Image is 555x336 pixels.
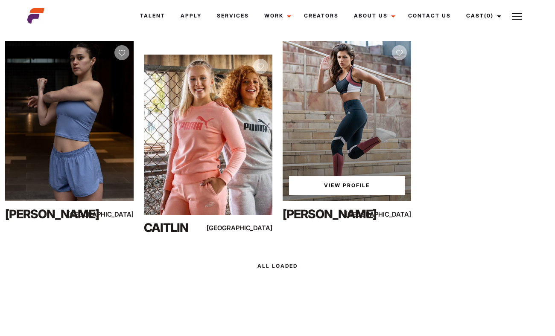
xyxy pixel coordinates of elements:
[257,4,296,27] a: Work
[173,4,209,27] a: Apply
[27,7,44,24] img: cropped-aefm-brand-fav-22-square.png
[296,4,346,27] a: Creators
[144,219,221,236] div: Caitlin
[484,12,494,19] span: (0)
[95,209,134,220] div: [GEOGRAPHIC_DATA]
[283,206,360,223] div: [PERSON_NAME]
[209,4,257,27] a: Services
[459,4,506,27] a: Cast(0)
[373,209,411,220] div: [GEOGRAPHIC_DATA]
[234,223,272,233] div: [GEOGRAPHIC_DATA]
[5,206,82,223] div: [PERSON_NAME]
[289,176,405,195] a: View Georgie B'sProfile
[346,4,400,27] a: About Us
[512,11,522,21] img: Burger icon
[400,4,459,27] a: Contact Us
[132,4,173,27] a: Talent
